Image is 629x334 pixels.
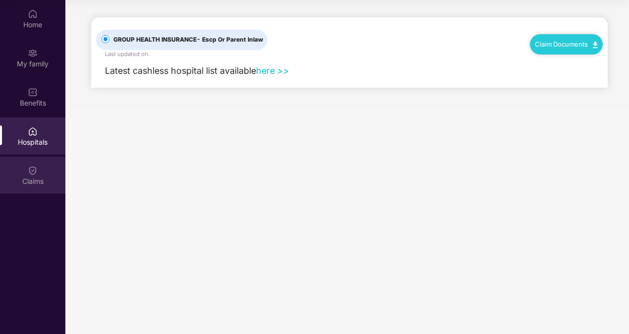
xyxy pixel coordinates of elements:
[105,65,256,76] span: Latest cashless hospital list available
[28,48,38,58] img: svg+xml;base64,PHN2ZyB3aWR0aD0iMjAiIGhlaWdodD0iMjAiIHZpZXdCb3g9IjAgMCAyMCAyMCIgZmlsbD0ibm9uZSIgeG...
[593,42,598,48] img: svg+xml;base64,PHN2ZyB4bWxucz0iaHR0cDovL3d3dy53My5vcmcvMjAwMC9zdmciIHdpZHRoPSIxMC40IiBoZWlnaHQ9Ij...
[28,9,38,19] img: svg+xml;base64,PHN2ZyBpZD0iSG9tZSIgeG1sbnM9Imh0dHA6Ly93d3cudzMub3JnLzIwMDAvc3ZnIiB3aWR0aD0iMjAiIG...
[28,166,38,175] img: svg+xml;base64,PHN2ZyBpZD0iQ2xhaW0iIHhtbG5zPSJodHRwOi8vd3d3LnczLm9yZy8yMDAwL3N2ZyIgd2lkdGg9IjIwIi...
[197,36,263,43] span: - Escp Or Parent Inlaw
[256,65,289,76] a: here >>
[105,50,150,59] div: Last updated on .
[535,40,598,48] a: Claim Documents
[109,35,267,45] span: GROUP HEALTH INSURANCE
[28,126,38,136] img: svg+xml;base64,PHN2ZyBpZD0iSG9zcGl0YWxzIiB4bWxucz0iaHR0cDovL3d3dy53My5vcmcvMjAwMC9zdmciIHdpZHRoPS...
[28,87,38,97] img: svg+xml;base64,PHN2ZyBpZD0iQmVuZWZpdHMiIHhtbG5zPSJodHRwOi8vd3d3LnczLm9yZy8yMDAwL3N2ZyIgd2lkdGg9Ij...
